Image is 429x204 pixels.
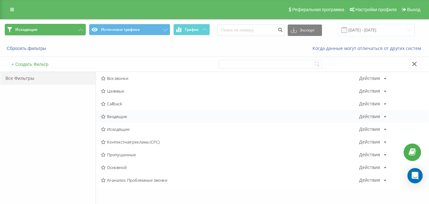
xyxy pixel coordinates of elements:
[217,25,285,36] input: Поиск по номеру
[173,24,210,35] button: График
[101,114,359,119] span: Входящие
[101,178,359,182] span: AI-анализ. Проблемные звонки
[355,7,397,12] span: Настройки профиля
[292,7,344,12] span: Реферальная программа
[0,72,96,85] div: Все Фильтры
[101,165,359,170] span: Основной
[407,7,420,12] span: Выход
[359,127,380,131] div: Действия
[5,24,86,35] button: Исходящие
[359,76,380,81] div: Действия
[359,114,380,119] div: Действия
[101,152,359,157] span: Пропущенные
[15,27,37,32] span: Исходящие
[410,61,419,68] button: Закрыть
[89,24,170,35] button: Источники трафика
[407,168,423,183] div: Open Intercom Messenger
[312,45,424,51] a: Когда данные могут отличаться от других систем
[185,27,199,32] span: График
[359,140,380,144] div: Действия
[101,102,359,106] span: Callback
[101,140,359,144] span: Контекстная реклама (CPC)
[288,25,322,36] button: Экспорт
[359,89,380,93] div: Действия
[101,76,359,81] span: Все звонки
[359,152,380,157] div: Действия
[359,165,380,170] div: Действия
[101,127,359,131] span: Исходящие
[359,102,380,106] div: Действия
[10,61,50,67] button: + Создать Фильтр
[359,178,380,182] div: Действия
[5,46,49,51] button: Сбросить фильтры
[101,89,359,93] span: Целевые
